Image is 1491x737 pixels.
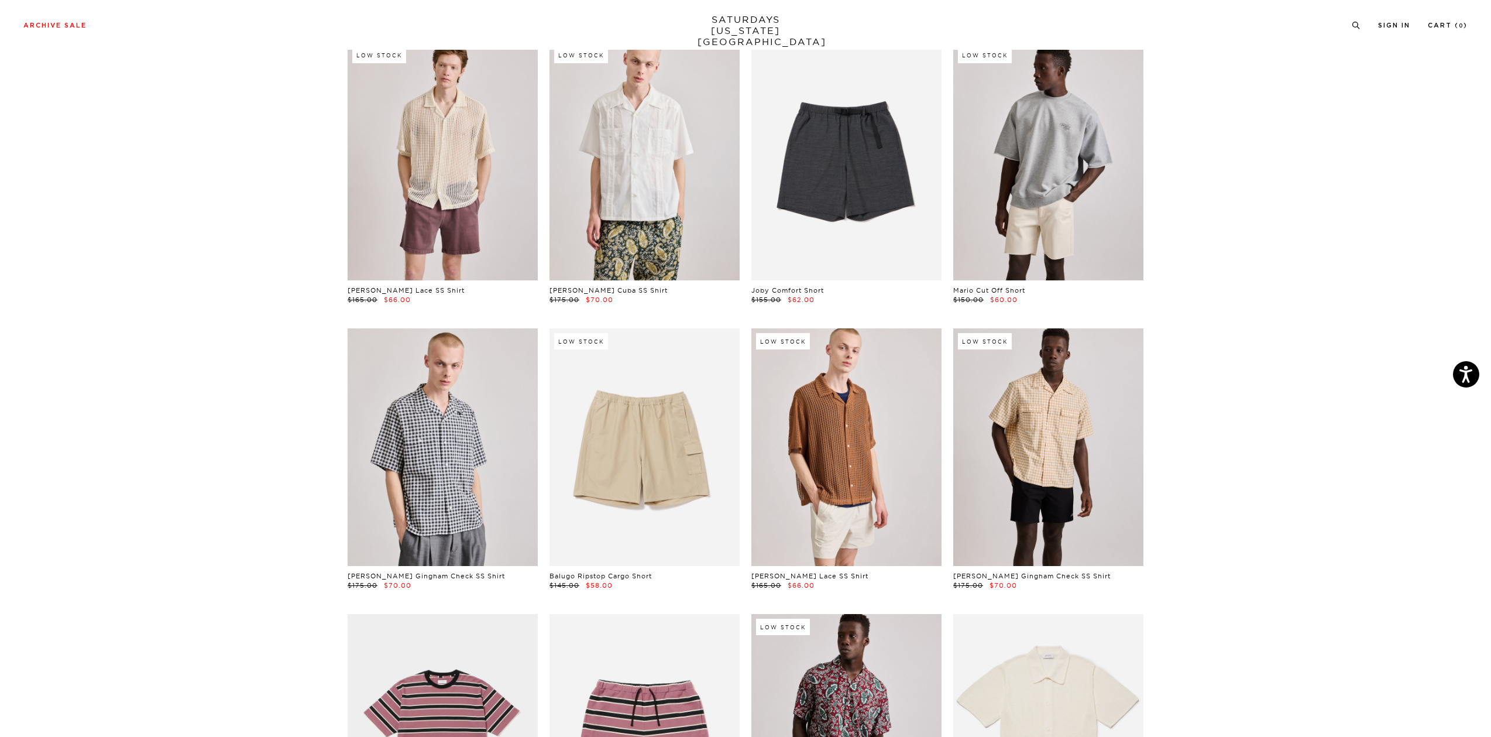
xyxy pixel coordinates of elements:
a: Balugo Ripstop Cargo Short [549,572,652,580]
span: $66.00 [384,296,411,304]
div: Low Stock [554,47,608,63]
span: $165.00 [348,296,377,304]
a: Mario Cut Off Short [953,286,1025,294]
div: Low Stock [756,333,810,349]
span: $70.00 [990,581,1017,589]
a: Sign In [1378,22,1410,29]
span: $175.00 [348,581,377,589]
span: $165.00 [751,581,781,589]
a: SATURDAYS[US_STATE][GEOGRAPHIC_DATA] [698,14,794,47]
span: $70.00 [586,296,613,304]
a: [PERSON_NAME] Lace SS Shirt [348,286,465,294]
div: Low Stock [756,619,810,635]
small: 0 [1459,23,1463,29]
span: $66.00 [788,581,815,589]
span: $175.00 [953,581,983,589]
span: $145.00 [549,581,579,589]
span: $175.00 [549,296,579,304]
a: [PERSON_NAME] Lace SS Shirt [751,572,868,580]
a: Joby Comfort Short [751,286,824,294]
span: $150.00 [953,296,984,304]
div: Low Stock [958,333,1012,349]
span: $60.00 [990,296,1018,304]
div: Low Stock [352,47,406,63]
div: Low Stock [554,333,608,349]
span: $62.00 [788,296,815,304]
span: $155.00 [751,296,781,304]
a: [PERSON_NAME] Cuba SS Shirt [549,286,668,294]
a: [PERSON_NAME] Gingham Check SS Shirt [348,572,505,580]
span: $70.00 [384,581,411,589]
span: $58.00 [586,581,613,589]
a: Cart (0) [1428,22,1468,29]
div: Low Stock [958,47,1012,63]
a: [PERSON_NAME] Gingham Check SS Shirt [953,572,1111,580]
a: Archive Sale [23,22,87,29]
